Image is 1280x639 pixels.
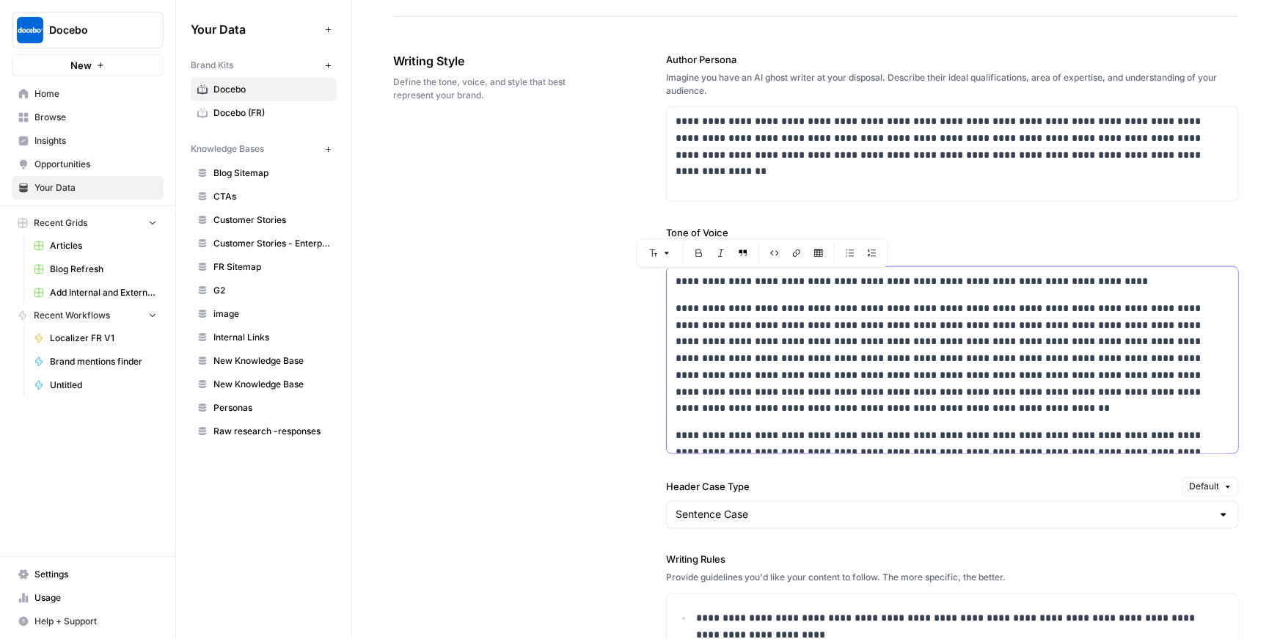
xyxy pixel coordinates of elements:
[213,190,330,203] span: CTAs
[213,213,330,227] span: Customer Stories
[34,158,157,171] span: Opportunities
[191,101,337,125] a: Docebo (FR)
[34,591,157,605] span: Usage
[12,304,164,326] button: Recent Workflows
[191,59,233,72] span: Brand Kits
[34,615,157,628] span: Help + Support
[666,225,1239,240] label: Tone of Voice
[12,563,164,586] a: Settings
[12,106,164,129] a: Browse
[213,167,330,180] span: Blog Sitemap
[191,349,337,373] a: New Knowledge Base
[12,586,164,610] a: Usage
[213,331,330,344] span: Internal Links
[191,142,264,156] span: Knowledge Bases
[191,232,337,255] a: Customer Stories - Enterprise
[34,216,87,230] span: Recent Grids
[666,480,1177,494] label: Header Case Type
[12,82,164,106] a: Home
[27,281,164,304] a: Add Internal and External Links
[676,508,1212,522] input: Sentence Case
[666,572,1239,585] div: Provide guidelines you'd like your content to follow. The more specific, the better.
[27,258,164,281] a: Blog Refresh
[12,610,164,633] button: Help + Support
[213,284,330,297] span: G2
[213,354,330,368] span: New Knowledge Base
[191,279,337,302] a: G2
[49,23,138,37] span: Docebo
[12,153,164,176] a: Opportunities
[213,260,330,274] span: FR Sitemap
[12,176,164,200] a: Your Data
[70,58,92,73] span: New
[191,255,337,279] a: FR Sitemap
[50,379,157,392] span: Untitled
[191,185,337,208] a: CTAs
[213,401,330,415] span: Personas
[27,350,164,373] a: Brand mentions finder
[50,239,157,252] span: Articles
[666,244,1239,258] div: Describe the tone of voice of your brand.
[12,212,164,234] button: Recent Grids
[666,71,1239,98] div: Imagine you have an AI ghost writer at your disposal. Describe their ideal qualifications, area o...
[213,83,330,96] span: Docebo
[1182,478,1239,497] button: Default
[191,21,319,38] span: Your Data
[213,425,330,438] span: Raw research -responses
[191,161,337,185] a: Blog Sitemap
[34,134,157,147] span: Insights
[34,87,157,101] span: Home
[191,396,337,420] a: Personas
[12,54,164,76] button: New
[191,208,337,232] a: Customer Stories
[34,181,157,194] span: Your Data
[34,568,157,581] span: Settings
[17,17,43,43] img: Docebo Logo
[50,332,157,345] span: Localizer FR V1
[191,78,337,101] a: Docebo
[666,552,1239,567] label: Writing Rules
[191,326,337,349] a: Internal Links
[666,52,1239,67] label: Author Persona
[34,309,110,322] span: Recent Workflows
[213,106,330,120] span: Docebo (FR)
[27,326,164,350] a: Localizer FR V1
[191,373,337,396] a: New Knowledge Base
[12,12,164,48] button: Workspace: Docebo
[27,373,164,397] a: Untitled
[27,234,164,258] a: Articles
[50,355,157,368] span: Brand mentions finder
[393,52,584,70] span: Writing Style
[1189,481,1219,494] span: Default
[191,302,337,326] a: image
[393,76,584,102] span: Define the tone, voice, and style that best represent your brand.
[50,263,157,276] span: Blog Refresh
[213,237,330,250] span: Customer Stories - Enterprise
[50,286,157,299] span: Add Internal and External Links
[213,307,330,321] span: image
[12,129,164,153] a: Insights
[34,111,157,124] span: Browse
[213,378,330,391] span: New Knowledge Base
[191,420,337,443] a: Raw research -responses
